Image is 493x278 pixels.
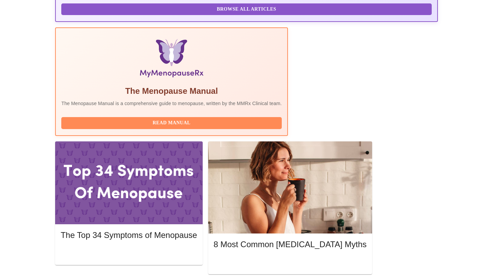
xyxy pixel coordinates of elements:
[61,249,199,255] a: Read More
[61,230,197,241] h5: The Top 34 Symptoms of Menopause
[96,39,246,80] img: Menopause Manual
[61,247,197,259] button: Read More
[220,258,360,267] span: Read More
[214,259,368,265] a: Read More
[68,5,425,14] span: Browse All Articles
[61,119,283,125] a: Read Manual
[61,6,433,12] a: Browse All Articles
[61,117,282,129] button: Read Manual
[61,100,282,107] p: The Menopause Manual is a comprehensive guide to menopause, written by the MMRx Clinical team.
[214,239,367,250] h5: 8 Most Common [MEDICAL_DATA] Myths
[68,119,275,127] span: Read Manual
[61,3,432,15] button: Browse All Articles
[214,256,367,268] button: Read More
[61,86,282,97] h5: The Menopause Manual
[67,249,190,257] span: Read More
